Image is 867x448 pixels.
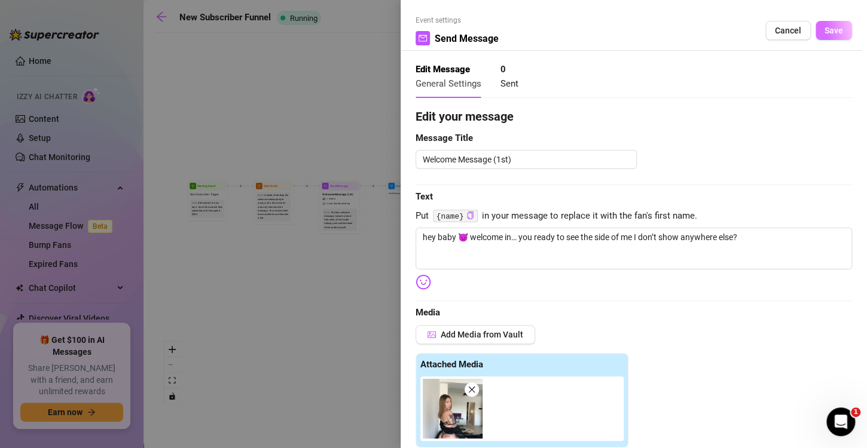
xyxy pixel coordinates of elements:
[416,150,637,169] textarea: Welcome Message (1st)
[435,31,499,46] span: Send Message
[825,26,843,35] span: Save
[416,274,431,290] img: svg%3e
[416,307,440,318] strong: Media
[416,228,852,269] textarea: hey baby 😈 welcome in… you ready to see the side of me I don’t show anywhere else?
[500,64,506,75] strong: 0
[466,211,474,220] button: Click to Copy
[416,133,473,143] strong: Message Title
[416,325,535,344] button: Add Media from Vault
[441,330,523,339] span: Add Media from Vault
[468,385,476,394] span: close
[416,78,481,89] span: General Settings
[826,407,855,436] iframe: Intercom live chat
[423,379,483,438] img: media
[416,64,470,75] strong: Edit Message
[466,211,474,219] span: copy
[428,330,436,339] span: picture
[500,78,518,89] span: Sent
[765,21,811,40] button: Cancel
[416,109,514,124] strong: Edit your message
[420,359,483,370] strong: Attached Media
[416,15,499,26] span: Event settings
[416,209,852,223] span: Put in your message to replace it with the fan's first name.
[433,210,478,222] code: {name}
[775,26,801,35] span: Cancel
[851,407,860,417] span: 1
[816,21,852,40] button: Save
[419,34,427,42] span: mail
[416,191,433,202] strong: Text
